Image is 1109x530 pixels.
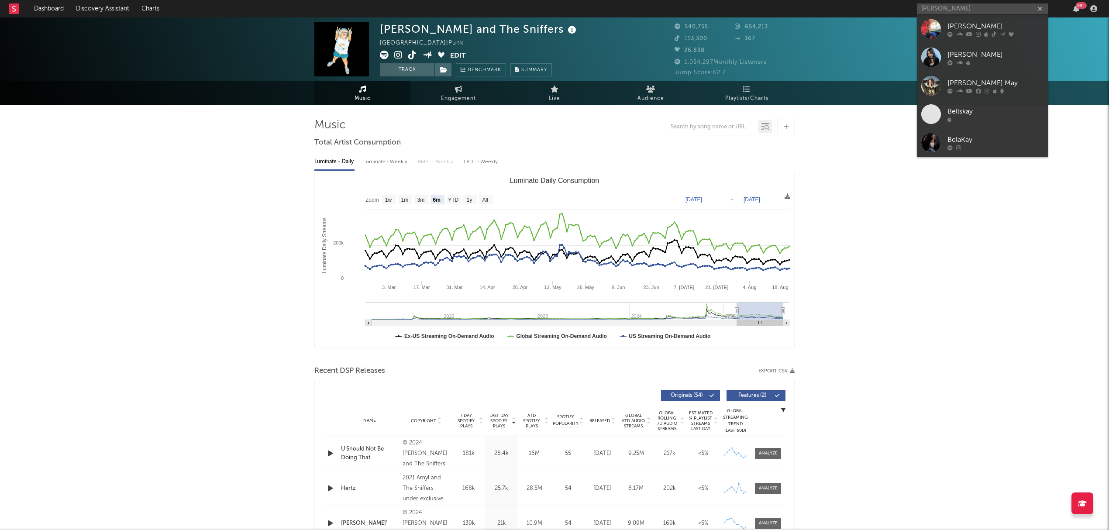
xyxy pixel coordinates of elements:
[341,275,344,281] text: 0
[655,519,684,528] div: 169k
[314,366,385,376] span: Recent DSP Releases
[487,413,510,429] span: Last Day Spotify Plays
[727,390,785,401] button: Features(2)
[455,484,483,493] div: 168k
[382,285,396,290] text: 3. Mar
[655,449,684,458] div: 217k
[544,285,562,290] text: 12. May
[401,197,409,203] text: 1m
[380,38,474,48] div: [GEOGRAPHIC_DATA] | Punk
[621,413,645,429] span: Global ATD Audio Streams
[675,48,705,53] span: 26,838
[1073,5,1079,12] button: 99+
[553,414,579,427] span: Spotify Popularity
[917,128,1048,157] a: BelaKay
[468,65,501,76] span: Benchmark
[365,197,379,203] text: Zoom
[516,333,607,339] text: Global Streaming On-Demand Audio
[355,93,371,104] span: Music
[455,449,483,458] div: 181k
[655,410,679,431] span: Global Rolling 7D Audio Streams
[947,49,1044,60] div: [PERSON_NAME]
[685,196,702,203] text: [DATE]
[333,240,344,245] text: 200k
[433,197,441,203] text: 6m
[467,197,472,203] text: 1y
[744,196,760,203] text: [DATE]
[549,93,560,104] span: Live
[411,418,436,423] span: Copyright
[588,484,617,493] div: [DATE]
[735,36,755,41] span: 167
[455,413,478,429] span: 7 Day Spotify Plays
[456,63,506,76] a: Benchmark
[363,155,409,169] div: Luminate - Weekly
[637,93,664,104] span: Audience
[917,72,1048,100] a: [PERSON_NAME] May
[689,484,718,493] div: <5%
[553,519,583,528] div: 54
[510,177,599,184] text: Luminate Daily Consumption
[725,93,768,104] span: Playlists/Charts
[464,155,499,169] div: OCC - Weekly
[1076,2,1087,9] div: 99 +
[735,24,768,30] span: 654,213
[589,418,610,423] span: Released
[487,484,516,493] div: 25.7k
[404,333,494,339] text: Ex-US Streaming On-Demand Audio
[553,484,583,493] div: 54
[917,100,1048,128] a: Bellskay
[758,368,795,374] button: Export CSV
[385,197,392,203] text: 1w
[341,519,398,528] a: [PERSON_NAME]'
[588,449,617,458] div: [DATE]
[413,285,430,290] text: 17. Mar
[482,197,488,203] text: All
[772,285,788,290] text: 18. Aug
[380,63,434,76] button: Track
[380,22,579,36] div: [PERSON_NAME] and The Sniffers
[510,63,552,76] button: Summary
[588,519,617,528] div: [DATE]
[917,43,1048,72] a: [PERSON_NAME]
[513,285,528,290] text: 28. Apr
[520,519,548,528] div: 10.9M
[520,413,543,429] span: ATD Spotify Plays
[917,3,1048,14] input: Search for artists
[699,81,795,105] a: Playlists/Charts
[661,390,720,401] button: Originals(54)
[520,484,548,493] div: 28.5M
[577,285,595,290] text: 26. May
[314,138,401,148] span: Total Artist Consumption
[403,473,450,504] div: 2021 Amyl and The Sniffers under exclusive license to Rough Trade Records Ltd.
[674,285,694,290] text: 7. [DATE]
[521,68,547,72] span: Summary
[553,449,583,458] div: 55
[314,155,355,169] div: Luminate - Daily
[410,81,506,105] a: Engagement
[621,484,651,493] div: 8.17M
[441,93,476,104] span: Engagement
[341,417,398,424] div: Name
[655,484,684,493] div: 202k
[675,36,707,41] span: 113,300
[621,519,651,528] div: 9.09M
[455,519,483,528] div: 139k
[417,197,425,203] text: 3m
[732,393,772,398] span: Features ( 2 )
[743,285,756,290] text: 4. Aug
[729,196,734,203] text: →
[689,519,718,528] div: <5%
[341,445,398,462] a: U Should Not Be Doing That
[341,484,398,493] a: Hertz
[675,59,767,65] span: 1,054,297 Monthly Listeners
[675,24,708,30] span: 540,755
[403,438,450,469] div: © 2024 [PERSON_NAME] and The Sniffers
[314,81,410,105] a: Music
[520,449,548,458] div: 16M
[666,124,758,131] input: Search by song name or URL
[446,285,463,290] text: 31. Mar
